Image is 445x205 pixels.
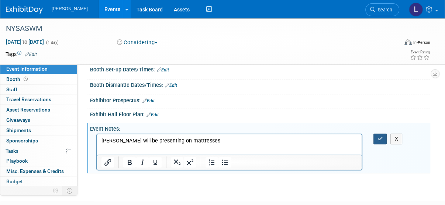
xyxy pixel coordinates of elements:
span: Travel Reservations [6,96,51,102]
span: Misc. Expenses & Credits [6,168,64,174]
div: Event Notes: [90,123,430,132]
div: Event Rating [410,50,430,54]
a: Edit [146,112,159,117]
button: Italic [136,157,149,167]
img: Lauren Adams [409,3,423,17]
button: Underline [149,157,162,167]
div: In-Person [413,40,430,45]
a: Search [365,3,399,16]
a: Edit [157,67,169,73]
span: (1 day) [45,40,59,45]
span: [PERSON_NAME] [52,6,88,11]
a: Sponsorships [0,136,77,146]
img: ExhibitDay [6,6,43,14]
span: Playbook [6,158,28,164]
a: Asset Reservations [0,105,77,115]
td: Personalize Event Tab Strip [49,186,62,195]
a: Edit [25,52,37,57]
span: Booth not reserved yet [22,76,29,82]
button: X [390,134,402,144]
span: Asset Reservations [6,107,50,113]
div: NYSASWM [3,22,394,35]
span: Shipments [6,127,31,133]
a: Misc. Expenses & Credits [0,166,77,176]
a: Shipments [0,126,77,135]
span: Budget [6,179,23,184]
a: Edit [165,83,177,88]
button: Superscript [184,157,196,167]
a: Tasks [0,146,77,156]
a: Playbook [0,156,77,166]
img: Format-Inperson.png [404,39,412,45]
button: Subscript [171,157,183,167]
span: Tasks [6,148,18,154]
div: Exhibitor Prospectus: [90,95,430,105]
a: Travel Reservations [0,95,77,105]
iframe: Rich Text Area [97,134,362,155]
span: Booth [6,76,29,82]
div: Booth Set-up Dates/Times: [90,64,430,74]
div: Booth Dismantle Dates/Times: [90,79,430,89]
div: Event Format [369,38,430,49]
span: [DATE] [DATE] [6,39,44,45]
span: Giveaways [6,117,30,123]
button: Bullet list [218,157,231,167]
a: Edit [142,98,155,103]
span: to [21,39,28,45]
span: Staff [6,86,17,92]
a: Giveaways [0,115,77,125]
span: Sponsorships [6,138,38,144]
button: Considering [114,39,161,46]
button: Insert/edit link [101,157,114,167]
td: Tags [6,50,37,58]
td: Toggle Event Tabs [62,186,77,195]
button: Bold [123,157,136,167]
span: Event Information [6,66,48,72]
div: Exhibit Hall Floor Plan: [90,109,430,119]
a: Staff [0,85,77,95]
span: Search [375,7,392,13]
a: Event Information [0,64,77,74]
a: Budget [0,177,77,187]
a: Booth [0,74,77,84]
button: Numbered list [206,157,218,167]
